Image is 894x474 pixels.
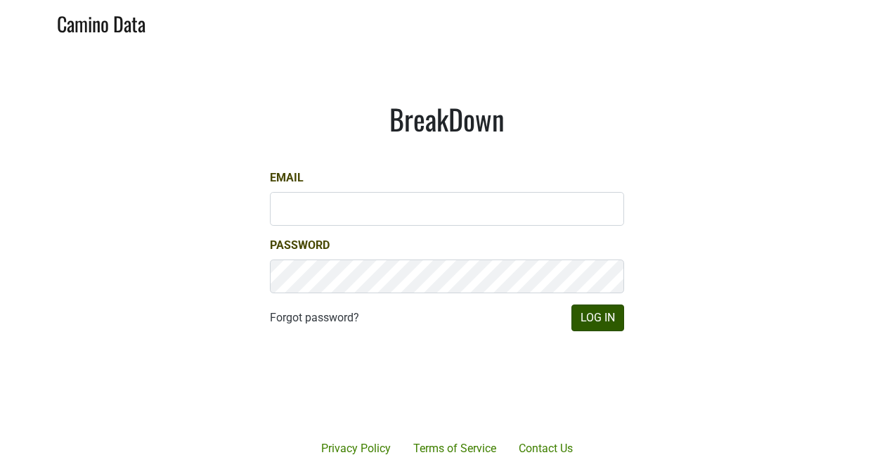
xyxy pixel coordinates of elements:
a: Terms of Service [402,435,507,463]
button: Log In [571,305,624,331]
a: Contact Us [507,435,584,463]
a: Camino Data [57,6,145,39]
label: Email [270,169,304,186]
a: Privacy Policy [310,435,402,463]
label: Password [270,237,330,254]
a: Forgot password? [270,309,359,326]
h1: BreakDown [270,102,624,136]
